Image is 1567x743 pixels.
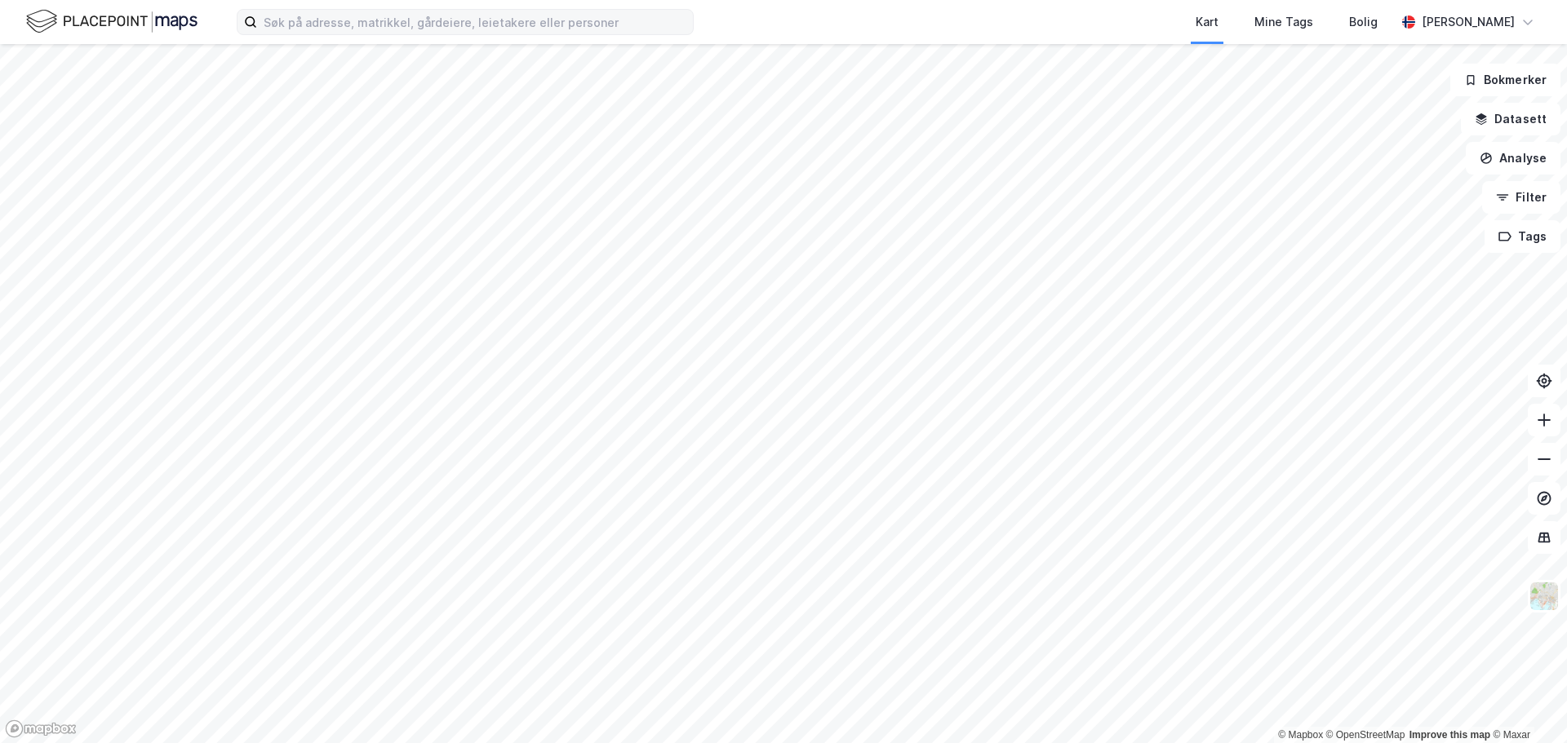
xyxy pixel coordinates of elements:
div: Kontrollprogram for chat [1485,665,1567,743]
div: Kart [1196,12,1219,32]
div: Mine Tags [1254,12,1313,32]
div: Bolig [1349,12,1378,32]
input: Søk på adresse, matrikkel, gårdeiere, leietakere eller personer [257,10,693,34]
div: [PERSON_NAME] [1422,12,1515,32]
iframe: Chat Widget [1485,665,1567,743]
img: logo.f888ab2527a4732fd821a326f86c7f29.svg [26,7,198,36]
